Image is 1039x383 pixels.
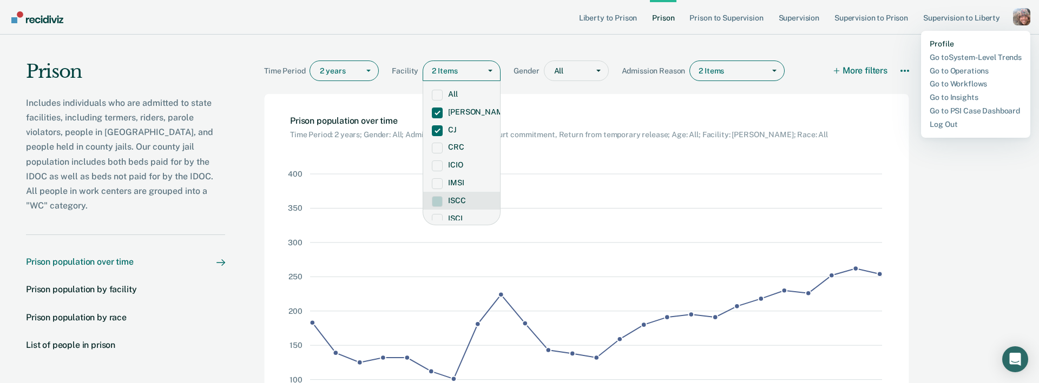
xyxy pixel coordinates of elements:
[26,340,225,350] a: List of people in prison
[930,120,1022,129] a: Log Out
[26,340,115,350] div: List of people in prison
[26,257,225,267] a: Prison population over time
[264,66,310,76] span: Time Period
[1002,346,1028,372] div: Open Intercom Messenger
[432,143,491,152] label: CRC
[392,66,423,76] span: Facility
[930,93,1022,102] a: Go to Insights
[900,66,909,75] svg: More options
[834,61,887,81] button: More filters
[432,214,491,223] label: ISCI
[432,90,491,99] label: All
[554,66,556,76] input: gender
[11,11,63,23] img: Recidiviz
[26,96,225,213] p: Includes individuals who are admitted to state facilities, including termers, riders, parole viol...
[432,178,491,187] label: IMSI
[432,196,491,205] label: ISCC
[930,106,1022,116] a: Go to PSI Case Dashboard
[432,160,491,170] label: ICIO
[930,39,1022,49] a: Profile
[514,66,543,76] span: Gender
[423,63,481,79] div: 2 Items
[432,125,491,135] label: CJ
[26,284,225,294] a: Prison population by facility
[432,107,491,117] label: [PERSON_NAME]
[26,61,225,91] h1: Prison
[26,257,134,267] div: Prison population over time
[26,312,225,322] a: Prison population by race
[26,312,127,322] div: Prison population by race
[930,53,1022,62] a: Go to System-Level Trends
[690,63,765,79] div: 2 Items
[930,66,1022,76] a: Go to Operations
[622,66,690,76] span: Admission Reason
[930,79,1022,89] a: Go to Workflows
[26,284,136,294] div: Prison population by facility
[1013,8,1030,25] button: Profile dropdown button
[290,116,828,139] h2: Chart: Prison population over time. Current filters: Time Period: 2 years; Gender: All; Admission...
[290,126,828,139] div: Chart subtitle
